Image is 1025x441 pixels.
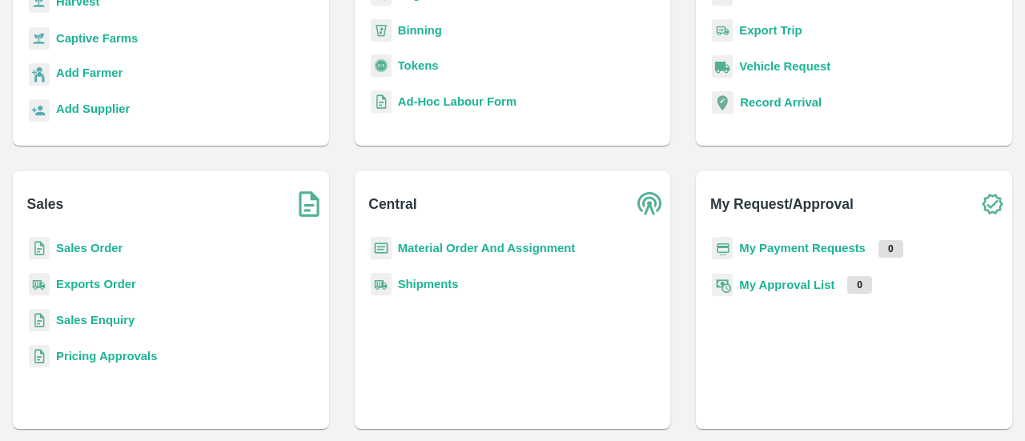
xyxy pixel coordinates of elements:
[712,91,734,114] img: recordArrival
[847,276,872,294] p: 0
[878,240,903,258] p: 0
[371,19,392,42] img: bin
[29,26,50,50] img: harvest
[398,242,576,255] a: Material Order And Assignment
[56,278,136,291] a: Exports Order
[29,309,50,332] img: sales
[29,345,50,368] img: sales
[56,242,123,255] a: Sales Order
[29,273,50,296] img: shipments
[712,273,733,297] img: approval
[710,193,854,215] b: My Request/Approval
[739,24,802,37] a: Export Trip
[398,24,442,37] a: Binning
[56,100,130,122] a: Add Supplier
[371,273,392,296] img: shipments
[56,102,130,115] b: Add Supplier
[739,242,866,255] a: My Payment Requests
[712,237,733,260] img: payment
[29,237,50,260] img: sales
[398,59,439,72] a: Tokens
[630,184,670,224] img: central
[739,60,830,73] a: Vehicle Request
[371,90,392,114] img: sales
[56,32,138,45] a: Captive Farms
[29,99,50,122] img: supplier
[27,193,64,215] b: Sales
[740,96,822,109] a: Record Arrival
[739,279,834,291] a: My Approval List
[56,64,123,86] a: Add Farmer
[371,237,392,260] img: centralMaterial
[289,184,329,224] img: soSales
[56,314,135,327] a: Sales Enquiry
[56,350,157,363] a: Pricing Approvals
[712,19,733,42] img: delivery
[972,184,1012,224] img: check
[398,278,459,291] a: Shipments
[29,63,50,86] img: farmer
[398,95,517,108] a: Ad-Hoc Labour Form
[368,193,416,215] b: Central
[371,54,392,78] img: tokens
[56,66,123,79] b: Add Farmer
[712,55,733,78] img: vehicle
